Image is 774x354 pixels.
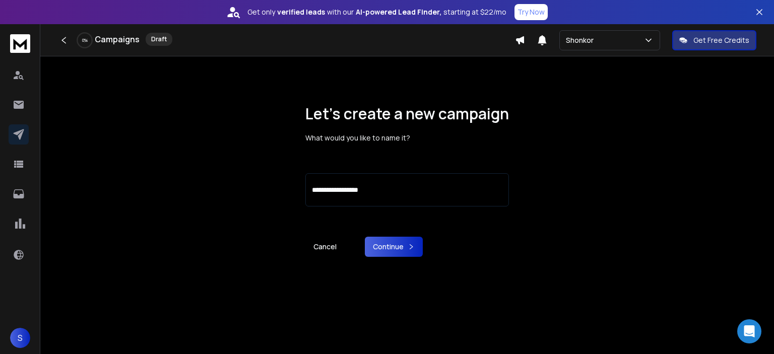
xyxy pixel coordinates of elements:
[365,237,423,257] button: Continue
[514,4,548,20] button: Try Now
[356,7,441,17] strong: AI-powered Lead Finder,
[672,30,756,50] button: Get Free Credits
[247,7,506,17] p: Get only with our starting at $22/mo
[518,7,545,17] p: Try Now
[277,7,325,17] strong: verified leads
[82,37,88,43] p: 0 %
[566,35,598,45] p: Shonkor
[693,35,749,45] p: Get Free Credits
[737,319,761,343] div: Open Intercom Messenger
[146,33,172,46] div: Draft
[10,34,30,53] img: logo
[10,328,30,348] button: S
[95,33,140,45] h1: Campaigns
[305,105,509,123] h1: Let’s create a new campaign
[305,237,345,257] a: Cancel
[305,133,509,143] p: What would you like to name it?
